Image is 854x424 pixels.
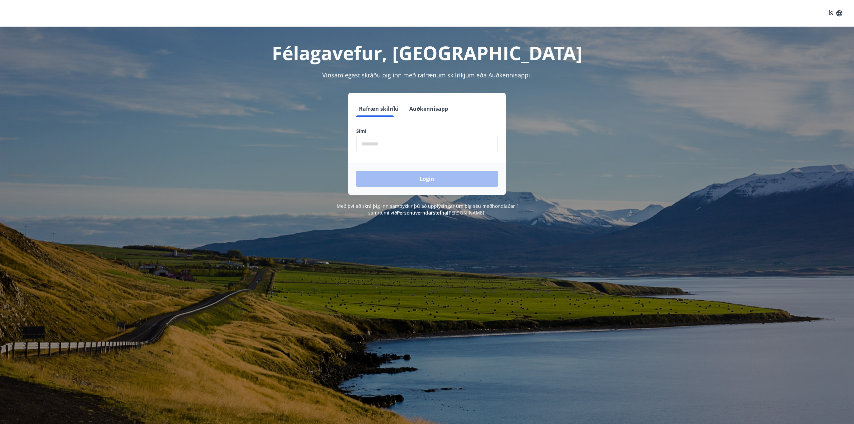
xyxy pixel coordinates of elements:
span: Vinsamlegast skráðu þig inn með rafrænum skilríkjum eða Auðkennisappi. [322,71,532,79]
button: Auðkennisapp [407,101,451,117]
h1: Félagavefur, [GEOGRAPHIC_DATA] [195,40,659,65]
button: ÍS [825,7,846,19]
a: Persónuverndarstefna [397,209,447,216]
span: Með því að skrá þig inn samþykkir þú að upplýsingar um þig séu meðhöndlaðar í samræmi við [PERSON... [337,203,518,216]
button: Rafræn skilríki [356,101,401,117]
label: Sími [356,128,498,134]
